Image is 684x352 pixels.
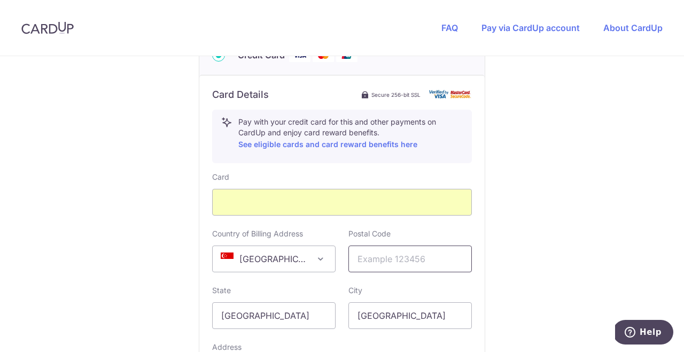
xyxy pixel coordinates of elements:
[212,88,269,101] h6: Card Details
[348,285,362,296] label: City
[213,246,335,272] span: Singapore
[615,320,673,347] iframe: Opens a widget where you can find more information
[238,117,463,151] p: Pay with your credit card for this and other payments on CardUp and enjoy card reward benefits.
[371,90,421,99] span: Secure 256-bit SSL
[212,246,336,272] span: Singapore
[212,285,231,296] label: State
[21,21,74,34] img: CardUp
[481,22,580,33] a: Pay via CardUp account
[348,228,391,239] label: Postal Code
[212,228,303,239] label: Country of Billing Address
[348,246,472,272] input: Example 123456
[603,22,663,33] a: About CardUp
[238,140,417,149] a: See eligible cards and card reward benefits here
[441,22,458,33] a: FAQ
[429,90,472,99] img: card secure
[221,196,463,209] iframe: Secure card payment input frame
[212,172,229,182] label: Card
